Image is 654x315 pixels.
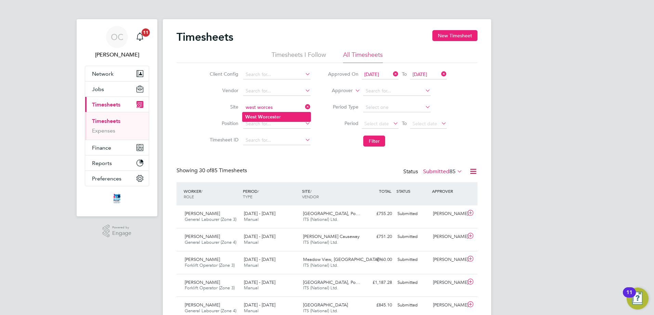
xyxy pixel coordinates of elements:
[328,104,358,110] label: Period Type
[303,211,360,216] span: [GEOGRAPHIC_DATA], Po…
[185,262,235,268] span: Forklift Operator (Zone 3)
[85,51,149,59] span: Oliver Curril
[395,185,430,197] div: STATUS
[92,175,121,182] span: Preferences
[185,308,236,314] span: General Labourer (Zone 4)
[208,87,238,93] label: Vendor
[199,167,211,174] span: 30 of
[395,231,430,242] div: Submitted
[302,194,319,199] span: VENDOR
[303,302,348,308] span: [GEOGRAPHIC_DATA]
[244,285,259,291] span: Manual
[92,101,120,108] span: Timesheets
[300,185,359,203] div: SITE
[92,118,120,124] a: Timesheets
[395,208,430,219] div: Submitted
[244,256,275,262] span: [DATE] - [DATE]
[430,231,466,242] div: [PERSON_NAME]
[359,254,395,265] div: £960.00
[430,208,466,219] div: [PERSON_NAME]
[208,71,238,77] label: Client Config
[359,208,395,219] div: £755.20
[303,256,383,262] span: Meadow View, [GEOGRAPHIC_DATA]…
[243,112,311,122] li: ter
[413,71,427,77] span: [DATE]
[92,86,104,92] span: Jobs
[199,167,247,174] span: 85 Timesheets
[359,277,395,288] div: £1,187.28
[92,160,112,166] span: Reports
[176,30,233,44] h2: Timesheets
[403,167,464,177] div: Status
[322,87,353,94] label: Approver
[92,144,111,151] span: Finance
[328,71,358,77] label: Approved On
[244,262,259,268] span: Manual
[112,230,131,236] span: Engage
[343,51,383,63] li: All Timesheets
[208,104,238,110] label: Site
[103,225,132,238] a: Powered byEngage
[363,103,431,112] input: Select one
[303,234,359,239] span: [PERSON_NAME] Causeway
[112,225,131,230] span: Powered by
[243,194,252,199] span: TYPE
[395,300,430,311] div: Submitted
[244,211,275,216] span: [DATE] - [DATE]
[185,216,236,222] span: General Labourer (Zone 3)
[85,193,149,204] a: Go to home page
[92,127,115,134] a: Expenses
[241,185,300,203] div: PERIOD
[208,120,238,126] label: Position
[303,285,338,291] span: ITS (National) Ltd.
[243,136,311,145] input: Search for...
[243,70,311,79] input: Search for...
[185,302,220,308] span: [PERSON_NAME]
[244,216,259,222] span: Manual
[243,86,311,96] input: Search for...
[258,188,259,194] span: /
[85,155,149,171] button: Reports
[85,171,149,186] button: Preferences
[430,185,466,197] div: APPROVER
[413,121,437,127] span: Select date
[85,81,149,97] button: Jobs
[208,137,238,143] label: Timesheet ID
[303,262,338,268] span: ITS (National) Ltd.
[185,279,220,285] span: [PERSON_NAME]
[303,308,338,314] span: ITS (National) Ltd.
[364,71,379,77] span: [DATE]
[85,140,149,155] button: Finance
[184,194,194,199] span: ROLE
[423,168,462,175] label: Submitted
[627,288,649,310] button: Open Resource Center, 11 new notifications
[244,308,259,314] span: Manual
[92,71,114,77] span: Network
[364,121,389,127] span: Select date
[77,19,157,216] nav: Main navigation
[112,193,122,204] img: itsconstruction-logo-retina.png
[85,112,149,140] div: Timesheets
[395,277,430,288] div: Submitted
[430,277,466,288] div: [PERSON_NAME]
[363,136,385,147] button: Filter
[142,28,150,37] span: 11
[243,103,311,112] input: Search for...
[359,300,395,311] div: £845.10
[400,119,409,128] span: To
[244,234,275,239] span: [DATE] - [DATE]
[185,211,220,216] span: [PERSON_NAME]
[272,51,326,63] li: Timesheets I Follow
[303,216,338,222] span: ITS (National) Ltd.
[111,33,123,41] span: OC
[449,168,456,175] span: 85
[432,30,478,41] button: New Timesheet
[176,167,248,174] div: Showing
[244,279,275,285] span: [DATE] - [DATE]
[243,119,311,129] input: Search for...
[395,254,430,265] div: Submitted
[244,239,259,245] span: Manual
[85,66,149,81] button: Network
[303,279,360,285] span: [GEOGRAPHIC_DATA], Po…
[400,70,409,78] span: To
